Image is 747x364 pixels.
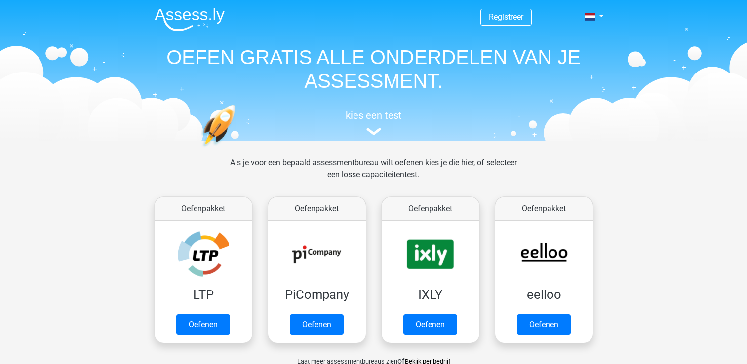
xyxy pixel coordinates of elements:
[222,157,525,192] div: Als je voor een bepaald assessmentbureau wilt oefenen kies je die hier, of selecteer een losse ca...
[176,314,230,335] a: Oefenen
[147,45,601,93] h1: OEFEN GRATIS ALLE ONDERDELEN VAN JE ASSESSMENT.
[147,109,601,121] h5: kies een test
[517,314,571,335] a: Oefenen
[366,128,381,135] img: assessment
[403,314,457,335] a: Oefenen
[155,8,225,31] img: Assessly
[489,12,523,22] a: Registreer
[290,314,344,335] a: Oefenen
[147,109,601,136] a: kies een test
[201,105,274,194] img: oefenen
